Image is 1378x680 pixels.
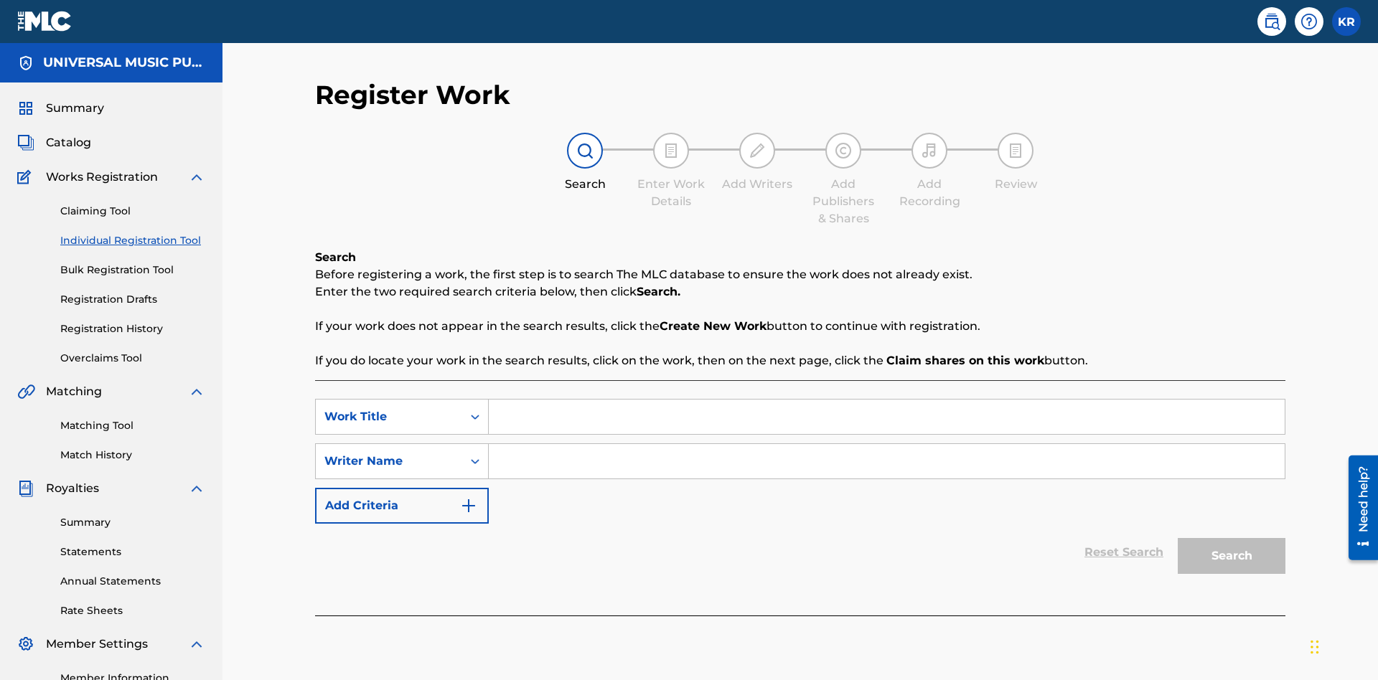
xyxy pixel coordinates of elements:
[60,321,205,336] a: Registration History
[17,134,91,151] a: CatalogCatalog
[60,263,205,278] a: Bulk Registration Tool
[1306,611,1378,680] iframe: Chat Widget
[324,408,454,425] div: Work Title
[315,399,1285,581] form: Search Form
[17,383,35,400] img: Matching
[17,55,34,72] img: Accounts
[315,79,510,111] h2: Register Work
[60,233,205,248] a: Individual Registration Tool
[188,636,205,653] img: expand
[17,480,34,497] img: Royalties
[894,176,965,210] div: Add Recording
[46,100,104,117] span: Summary
[17,100,34,117] img: Summary
[660,319,767,333] strong: Create New Work
[17,100,104,117] a: SummarySummary
[46,383,102,400] span: Matching
[921,142,938,159] img: step indicator icon for Add Recording
[835,142,852,159] img: step indicator icon for Add Publishers & Shares
[980,176,1051,193] div: Review
[188,480,205,497] img: expand
[43,55,205,71] h5: UNIVERSAL MUSIC PUB GROUP
[17,134,34,151] img: Catalog
[324,453,454,470] div: Writer Name
[315,283,1285,301] p: Enter the two required search criteria below, then click
[46,480,99,497] span: Royalties
[188,383,205,400] img: expand
[188,169,205,186] img: expand
[60,515,205,530] a: Summary
[1257,7,1286,36] a: Public Search
[549,176,621,193] div: Search
[721,176,793,193] div: Add Writers
[886,354,1044,367] strong: Claim shares on this work
[17,11,72,32] img: MLC Logo
[315,250,356,264] b: Search
[1332,7,1361,36] div: User Menu
[17,636,34,653] img: Member Settings
[1338,450,1378,567] iframe: Resource Center
[60,204,205,219] a: Claiming Tool
[60,544,205,559] a: Statements
[46,636,148,653] span: Member Settings
[60,603,205,618] a: Rate Sheets
[60,292,205,307] a: Registration Drafts
[315,318,1285,335] p: If your work does not appear in the search results, click the button to continue with registration.
[460,497,477,514] img: 9d2ae6d4665cec9f34b9.svg
[60,574,205,589] a: Annual Statements
[60,448,205,463] a: Match History
[576,142,594,159] img: step indicator icon for Search
[46,134,91,151] span: Catalog
[635,176,707,210] div: Enter Work Details
[1311,625,1319,669] div: Drag
[1263,13,1280,30] img: search
[807,176,879,227] div: Add Publishers & Shares
[637,285,680,298] strong: Search.
[46,169,158,186] span: Works Registration
[1300,13,1318,30] img: help
[315,488,489,524] button: Add Criteria
[60,351,205,366] a: Overclaims Tool
[1295,7,1323,36] div: Help
[749,142,766,159] img: step indicator icon for Add Writers
[315,266,1285,283] p: Before registering a work, the first step is to search The MLC database to ensure the work does n...
[662,142,680,159] img: step indicator icon for Enter Work Details
[315,352,1285,369] p: If you do locate your work in the search results, click on the work, then on the next page, click...
[60,418,205,433] a: Matching Tool
[17,169,36,186] img: Works Registration
[1007,142,1024,159] img: step indicator icon for Review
